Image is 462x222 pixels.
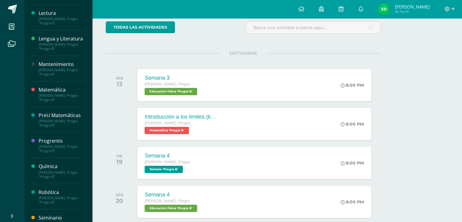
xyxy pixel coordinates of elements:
div: Semana 3 [145,75,199,81]
div: Seminario [39,214,85,221]
div: 20 [116,197,123,204]
span: [PERSON_NAME]. Progra [145,160,190,164]
div: [PERSON_NAME]. Progra "Progra B" [39,68,85,76]
div: [PERSON_NAME]. Progra "Progra B" [39,17,85,25]
div: [PERSON_NAME]. Progra "Progra B" [39,93,85,102]
div: Matemática [39,86,85,93]
div: Semana 4 [145,192,199,198]
div: Introducción a los limites (khan) [145,114,217,120]
div: 19 [116,158,122,165]
input: Busca una actividad próxima aquí... [246,22,380,33]
span: SEPTIEMBRE [219,50,267,56]
a: Progrentis[PERSON_NAME]. Progra "Progra B" [39,137,85,153]
div: 8:00 PM [341,160,364,166]
span: [PERSON_NAME]. Progra [145,199,190,203]
div: 8:00 PM [341,121,364,127]
a: Matemática[PERSON_NAME]. Progra "Progra B" [39,86,85,102]
span: Matemática 'Progra B' [145,127,189,134]
img: 324bb892814eceb0f5012498de3a169f.png [378,3,390,15]
div: Mantenimiento [39,61,85,68]
div: [PERSON_NAME]. Progra "Progra B" [39,42,85,51]
div: VIE [116,154,122,158]
div: 8:00 PM [341,199,364,205]
div: Progrentis [39,137,85,144]
span: [PERSON_NAME]. Progra [145,82,190,86]
div: PreU Matemáticas [39,112,85,119]
div: [PERSON_NAME]. Progra "Progra B" [39,196,85,204]
a: todas las Actividades [106,21,175,33]
span: Educación Física 'Progra B' [145,205,197,212]
div: [PERSON_NAME]. Progra "Progra B" [39,144,85,153]
div: 8:00 PM [341,82,364,88]
span: Educación Física 'Progra B' [145,88,197,95]
div: [PERSON_NAME]. Progra "Progra B" [39,119,85,127]
a: Mantenimiento[PERSON_NAME]. Progra "Progra B" [39,61,85,76]
a: Robótica[PERSON_NAME]. Progra "Progra B" [39,189,85,204]
div: SÁB [116,193,123,197]
a: Química[PERSON_NAME]. Progra "Progra B" [39,163,85,179]
a: Lectura[PERSON_NAME]. Progra "Progra B" [39,10,85,25]
div: Semana 4 [145,153,190,159]
div: [PERSON_NAME]. Progra "Progra B" [39,170,85,179]
span: [PERSON_NAME]. Progra [145,121,190,125]
span: [PERSON_NAME] [395,4,429,10]
div: Robótica [39,189,85,196]
div: Lengua y Literatura [39,35,85,42]
div: SÁB [116,76,123,80]
div: Lectura [39,10,85,17]
a: Lengua y Literatura[PERSON_NAME]. Progra "Progra B" [39,35,85,51]
span: Mi Perfil [395,9,429,14]
span: Temario 'Progra B' [145,166,183,173]
div: Química [39,163,85,170]
div: 13 [116,80,123,88]
a: PreU Matemáticas[PERSON_NAME]. Progra "Progra B" [39,112,85,127]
